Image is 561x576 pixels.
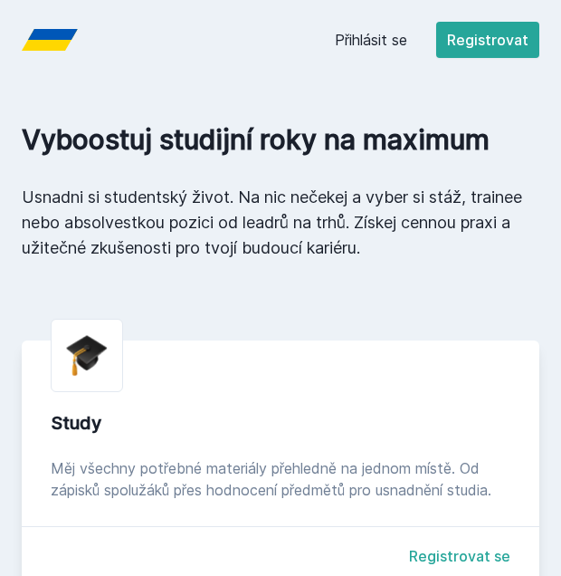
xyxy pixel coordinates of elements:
a: Přihlásit se [335,29,407,51]
img: graduation-cap.png [66,334,108,377]
div: Měj všechny potřebné materiály přehledně na jednom místě. Od zápisků spolužáků přes hodnocení pře... [51,457,510,501]
div: Study [51,410,510,436]
p: Usnadni si studentský život. Na nic nečekej a vyber si stáž, trainee nebo absolvestkou pozici od ... [22,185,539,261]
h1: Vyboostuj studijní roky na maximum [22,123,539,156]
button: Registrovat [436,22,539,58]
a: Registrovat se [409,545,510,567]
